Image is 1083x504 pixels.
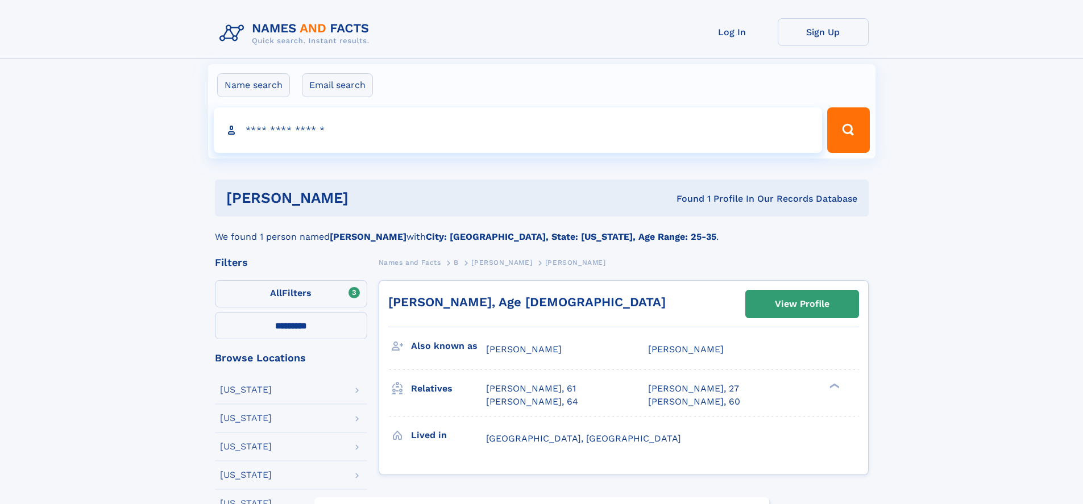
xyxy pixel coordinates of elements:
[215,280,367,307] label: Filters
[827,382,840,390] div: ❯
[217,73,290,97] label: Name search
[226,191,513,205] h1: [PERSON_NAME]
[545,259,606,266] span: [PERSON_NAME]
[687,18,778,46] a: Log In
[220,414,272,423] div: [US_STATE]
[270,288,282,298] span: All
[648,395,740,408] a: [PERSON_NAME], 60
[486,344,562,355] span: [PERSON_NAME]
[411,426,486,445] h3: Lived in
[215,18,379,49] img: Logo Names and Facts
[512,193,857,205] div: Found 1 Profile In Our Records Database
[214,107,823,153] input: search input
[648,382,739,395] a: [PERSON_NAME], 27
[411,379,486,398] h3: Relatives
[215,353,367,363] div: Browse Locations
[746,290,858,318] a: View Profile
[215,216,869,244] div: We found 1 person named with .
[220,470,272,480] div: [US_STATE]
[426,231,716,242] b: City: [GEOGRAPHIC_DATA], State: [US_STATE], Age Range: 25-35
[220,385,272,394] div: [US_STATE]
[775,291,829,317] div: View Profile
[220,442,272,451] div: [US_STATE]
[827,107,869,153] button: Search Button
[471,255,532,269] a: [PERSON_NAME]
[388,295,666,309] a: [PERSON_NAME], Age [DEMOGRAPHIC_DATA]
[454,255,459,269] a: B
[454,259,459,266] span: B
[330,231,406,242] b: [PERSON_NAME]
[302,73,373,97] label: Email search
[471,259,532,266] span: [PERSON_NAME]
[486,395,578,408] a: [PERSON_NAME], 64
[486,433,681,444] span: [GEOGRAPHIC_DATA], [GEOGRAPHIC_DATA]
[411,336,486,356] h3: Also known as
[486,382,576,395] a: [PERSON_NAME], 61
[778,18,869,46] a: Sign Up
[379,255,441,269] a: Names and Facts
[215,257,367,268] div: Filters
[648,344,724,355] span: [PERSON_NAME]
